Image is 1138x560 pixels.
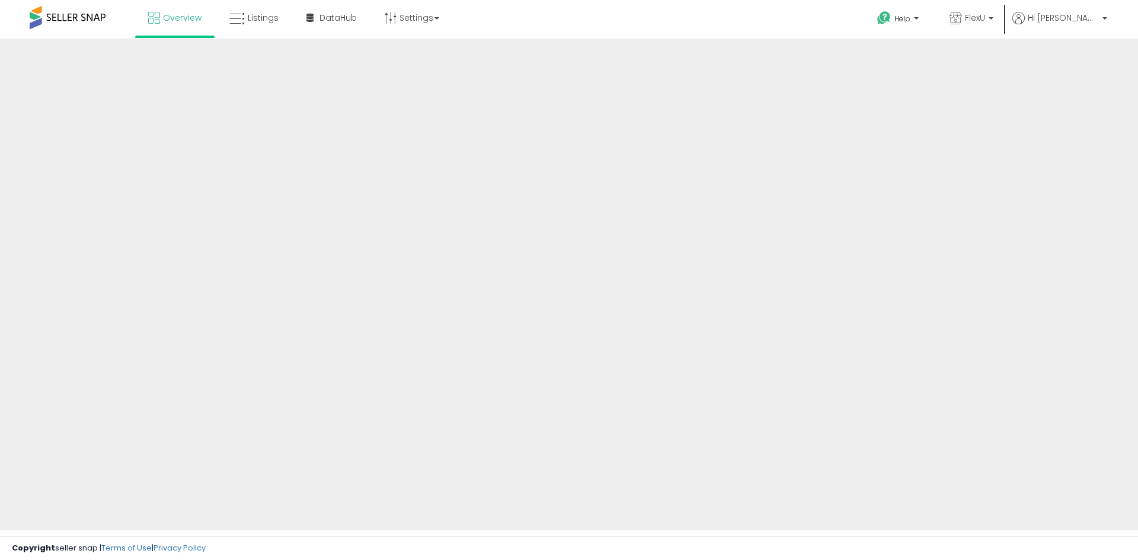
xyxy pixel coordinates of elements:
span: Hi [PERSON_NAME] [1028,12,1099,24]
i: Get Help [877,11,891,25]
span: Listings [248,12,279,24]
span: Overview [163,12,202,24]
span: Help [894,14,910,24]
span: FlexU [965,12,985,24]
span: DataHub [319,12,357,24]
a: Help [868,2,931,39]
a: Hi [PERSON_NAME] [1012,12,1107,39]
